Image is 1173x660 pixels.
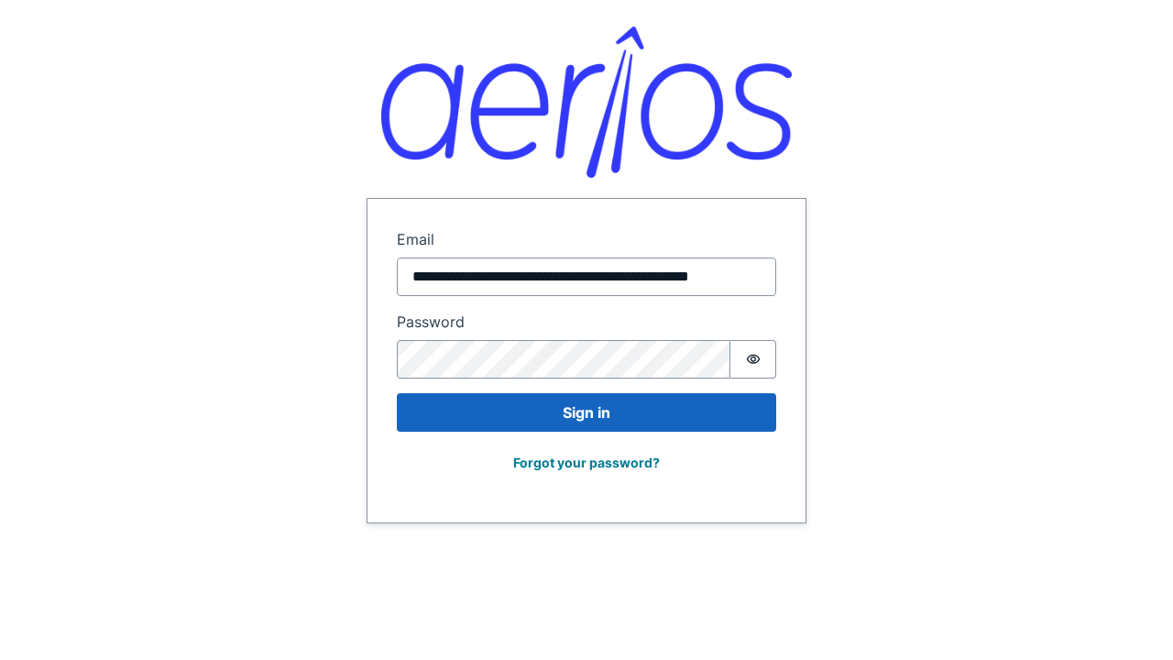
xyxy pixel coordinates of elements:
[730,340,776,379] button: Show password
[397,311,776,333] label: Password
[381,27,792,178] img: Aerios logo
[501,446,672,478] button: Forgot your password?
[397,393,776,432] button: Sign in
[397,228,776,250] label: Email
